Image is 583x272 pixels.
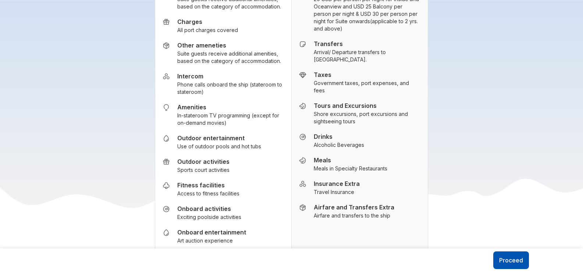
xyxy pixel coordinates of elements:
[314,80,420,94] small: Government taxes, port expenses, and fees
[177,81,284,96] small: Phone calls onboard the ship (stateroom to stateroom)
[177,18,238,25] h5: Charges
[314,71,420,78] h5: Taxes
[177,190,239,197] small: Access to fitness facilities
[299,40,306,48] img: Inclusion Icon
[163,42,170,49] img: Inclusion Icon
[177,50,284,65] small: Suite guests receive additional amenities, based on the category of accommodation.
[314,212,394,219] small: Airfare and transfers to the ship
[177,143,261,150] small: Use of outdoor pools and hot tubs
[163,205,170,213] img: Inclusion Icon
[314,110,420,125] small: Shore excursions, port excursions and sightseeing tours
[163,104,170,111] img: Inclusion Icon
[163,158,170,166] img: Inclusion Icon
[163,18,170,26] img: Inclusion Icon
[314,133,364,140] h5: Drinks
[177,166,230,174] small: Sports court activities
[177,112,284,127] small: In-stateroom TV programming (except for on-demand movies)
[177,229,246,236] h5: Onboard entertainment
[177,42,284,49] h5: Other ameneties
[299,180,306,188] img: Inclusion Icon
[177,237,246,244] small: Art auction experience
[177,134,261,142] h5: Outdoor entertainment
[177,213,241,221] small: Exciting poolside activities
[299,102,306,110] img: Inclusion Icon
[299,71,306,79] img: Inclusion Icon
[314,204,394,211] h5: Airfare and Transfers Extra
[314,141,364,149] small: Alcoholic Beverages
[163,135,170,142] img: Inclusion Icon
[299,157,306,164] img: Inclusion Icon
[314,156,387,164] h5: Meals
[163,73,170,80] img: Inclusion Icon
[314,188,360,196] small: Travel Insurance
[177,158,230,165] h5: Outdoor activities
[493,251,529,269] button: Proceed
[177,73,284,80] h5: Intercom
[163,182,170,189] img: Inclusion Icon
[177,181,239,189] h5: Fitness facilities
[314,165,387,172] small: Meals in Specialty Restaurants
[177,205,241,212] h5: Onboard activities
[177,27,238,34] small: All port charges covered
[314,102,420,109] h5: Tours and Excursions
[177,103,284,111] h5: Amenities
[163,229,170,236] img: Inclusion Icon
[299,133,306,141] img: Inclusion Icon
[314,180,360,187] h5: Insurance Extra
[314,40,420,47] h5: Transfers
[299,204,306,211] img: Inclusion Icon
[314,49,420,63] small: Arrival/ Departure transfers to [GEOGRAPHIC_DATA].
